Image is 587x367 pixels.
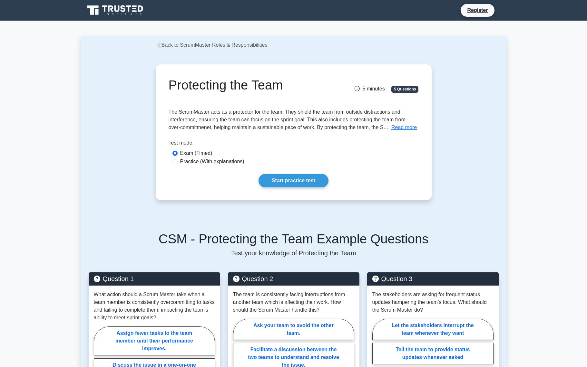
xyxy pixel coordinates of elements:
[372,343,494,364] label: Tell the team to provide status updates whenever asked
[355,86,385,91] span: 5 minutes
[372,275,494,283] h5: Question 3
[391,86,418,92] span: 5 Questions
[233,291,354,314] p: The team is consistently facing interruptions from another team which is affecting their work. Ho...
[169,109,406,130] span: The ScrumMaster acts as a protector for the team. They shield the team from outside distractions ...
[259,174,328,187] a: Start practice test
[169,77,333,93] h1: Protecting the Team
[372,291,494,314] p: The stakeholders are asking for frequent status updates hampering the team's focus. What should t...
[94,275,215,283] h5: Question 1
[391,124,417,131] button: Read more
[156,42,268,48] a: Back to ScrumMaster Roles & Responsibilities
[372,319,494,340] label: Let the stakeholders interrupt the team whenever they want
[169,139,419,149] div: Test mode:
[89,249,499,257] p: Test your knowledge of Protecting the Team
[180,149,212,157] label: Exam (Timed)
[233,275,354,283] h5: Question 2
[89,231,499,247] h5: CSM - Protecting the Team Example Questions
[233,319,354,340] label: Ask your team to avoid the other team.
[463,6,492,14] a: Register
[94,291,215,322] p: What action should a Scrum Master take when a team member is consistently overcommitting to tasks...
[94,326,215,355] label: Assign fewer tasks to the team member until their performance improves.
[180,158,244,165] label: Practice (With explanations)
